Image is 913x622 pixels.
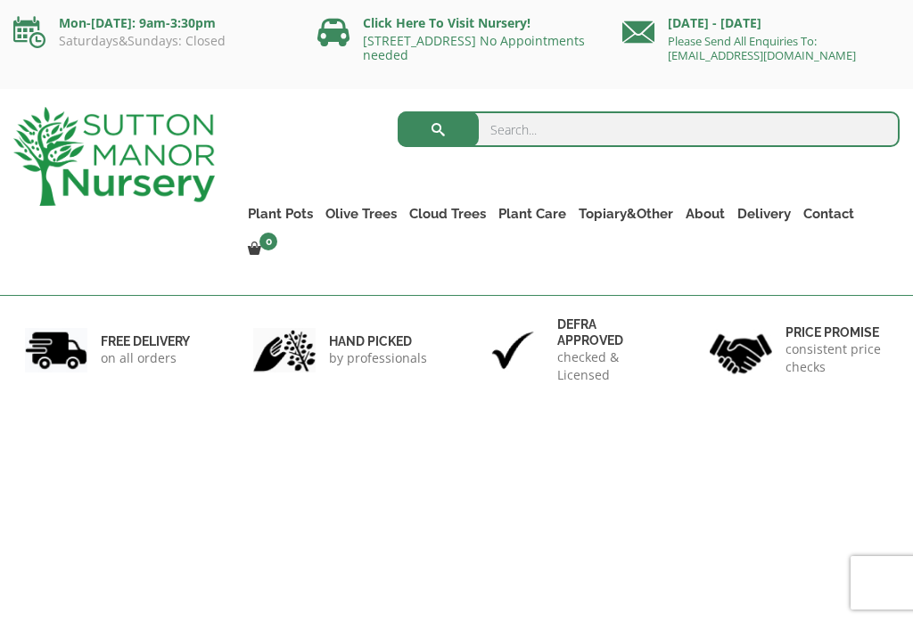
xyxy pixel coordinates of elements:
[253,328,316,373] img: 2.jpg
[797,201,860,226] a: Contact
[786,340,888,376] p: consistent price checks
[101,349,190,367] p: on all orders
[398,111,900,147] input: Search...
[481,328,544,373] img: 3.jpg
[329,333,427,349] h6: hand picked
[363,32,585,63] a: [STREET_ADDRESS] No Appointments needed
[786,324,888,340] h6: Price promise
[13,34,291,48] p: Saturdays&Sundays: Closed
[319,201,403,226] a: Olive Trees
[622,12,900,34] p: [DATE] - [DATE]
[25,328,87,373] img: 1.jpg
[242,201,319,226] a: Plant Pots
[492,201,572,226] a: Plant Care
[101,333,190,349] h6: FREE DELIVERY
[731,201,797,226] a: Delivery
[242,237,283,262] a: 0
[259,233,277,250] span: 0
[403,201,492,226] a: Cloud Trees
[679,201,731,226] a: About
[668,33,856,63] a: Please Send All Enquiries To: [EMAIL_ADDRESS][DOMAIN_NAME]
[557,316,660,348] h6: Defra approved
[710,323,772,377] img: 4.jpg
[363,14,531,31] a: Click Here To Visit Nursery!
[557,348,660,384] p: checked & Licensed
[13,107,215,206] img: logo
[329,349,427,367] p: by professionals
[13,12,291,34] p: Mon-[DATE]: 9am-3:30pm
[572,201,679,226] a: Topiary&Other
